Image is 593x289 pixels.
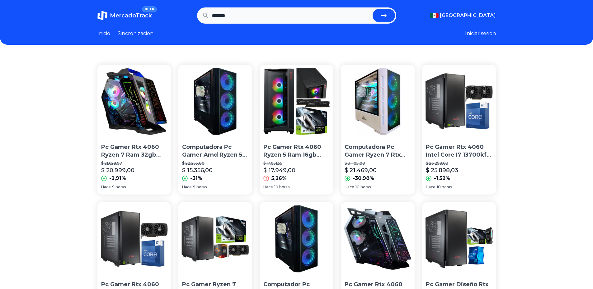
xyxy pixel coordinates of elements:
span: MercadoTrack [110,12,152,19]
p: $ 22.255,00 [182,161,248,166]
a: Pc Gamer Rtx 4060 Intel Core I7 13700kf Ram 32gb 1tb SsdPc Gamer Rtx 4060 Intel Core I7 13700kf R... [422,65,496,195]
p: -30,98% [353,175,374,182]
span: 9 horas [112,185,126,190]
img: Computadora Pc Gamer Amd Ryzen 5 Rtx 4060 16gb 1tb Nvme M.2 [178,65,252,138]
img: Pc Gamer Rtx 4060 Ryzen 5 Ram 32gb Ddr4 1 Tb Nvme Ssd Ir02 [341,202,415,276]
a: Inicio [97,30,110,37]
p: 5,26% [271,175,287,182]
p: Computadora Pc Gamer Ryzen 7 Rtx 4060 32gb 1tb Ssd 80+ Wifi [345,143,411,159]
a: Pc Gamer Rtx 4060 Ryzen 7 Ram 32gb Ddr4 1 Tb Nvme Ssd Ir02 Pc Gamer Rtx 4060 Ryzen 7 Ram 32gb Ddr... [97,65,171,195]
span: Hace [345,185,354,190]
p: $ 21.469,00 [345,166,377,175]
p: $ 15.356,00 [182,166,213,175]
span: Hace [263,185,273,190]
span: [GEOGRAPHIC_DATA] [440,12,496,19]
p: -1,52% [434,175,450,182]
img: MercadoTrack [97,11,107,21]
p: $ 17.949,00 [263,166,295,175]
p: $ 20.999,00 [101,166,134,175]
span: Hace [101,185,111,190]
img: Mexico [430,13,439,18]
img: Pc Gamer Ryzen 7 5800x Rtx 4060 Liquido Ram 32gb 1tb Ssd [178,202,252,276]
span: Hace [182,185,192,190]
a: MercadoTrackBETA [97,11,152,21]
p: Pc Gamer Rtx 4060 Ryzen 5 Ram 16gb Ddr4 1 Tb Ssd 80+ [263,143,330,159]
p: $ 25.898,03 [426,166,458,175]
p: $ 26.298,03 [426,161,492,166]
img: Pc Gamer Diseño Rtx 4060 Ti Intel Core I9 Ram 64gb 1tb Ssd [422,202,496,276]
span: BETA [142,6,157,12]
img: Pc Gamer Rtx 4060 Ryzen 7 Ram 32gb Ddr4 1 Tb Nvme Ssd Ir02 [97,65,171,138]
p: -2,91% [109,175,126,182]
p: $ 21.628,97 [101,161,167,166]
p: -31% [190,175,202,182]
img: Pc Gamer Rtx 4060 Ryzen 5 Ram 16gb Ddr4 1 Tb Ssd 80+ [260,65,333,138]
span: 10 horas [437,185,452,190]
img: Computadora Pc Gamer Ryzen 7 Rtx 4060 32gb 1tb Ssd 80+ Wifi [341,65,415,138]
p: $ 31.105,00 [345,161,411,166]
p: Computadora Pc Gamer Amd Ryzen 5 Rtx 4060 16gb 1tb Nvme M.2 [182,143,248,159]
img: Pc Gamer Rtx 4060 Intel Core I7 13700kf Ram 32gb 1tb Ssd [422,65,496,138]
p: Pc Gamer Rtx 4060 Ryzen 7 Ram 32gb Ddr4 1 Tb Nvme Ssd Ir02 [101,143,167,159]
span: 10 horas [274,185,289,190]
img: Pc Gamer Rtx 4060 Intel Core I7 13700kf Ram 32gb 2tb Ssd M.2 [97,202,171,276]
button: [GEOGRAPHIC_DATA] [430,12,496,19]
p: $ 17.051,55 [263,161,330,166]
a: Pc Gamer Rtx 4060 Ryzen 5 Ram 16gb Ddr4 1 Tb Ssd 80+Pc Gamer Rtx 4060 Ryzen 5 Ram 16gb Ddr4 1 Tb ... [260,65,333,195]
img: Computador Pc Gamer Amd Ryzen 5 Rtx 4060 32gb 1tb Nvme M.2 [260,202,333,276]
a: Computadora Pc Gamer Amd Ryzen 5 Rtx 4060 16gb 1tb Nvme M.2Computadora Pc Gamer Amd Ryzen 5 Rtx 4... [178,65,252,195]
a: Computadora Pc Gamer Ryzen 7 Rtx 4060 32gb 1tb Ssd 80+ WifiComputadora Pc Gamer Ryzen 7 Rtx 4060 ... [341,65,415,195]
a: Sincronizacion [118,30,153,37]
span: 9 horas [193,185,207,190]
button: Iniciar sesion [465,30,496,37]
span: Hace [426,185,435,190]
p: Pc Gamer Rtx 4060 Intel Core I7 13700kf Ram 32gb 1tb Ssd [426,143,492,159]
span: 10 horas [355,185,371,190]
